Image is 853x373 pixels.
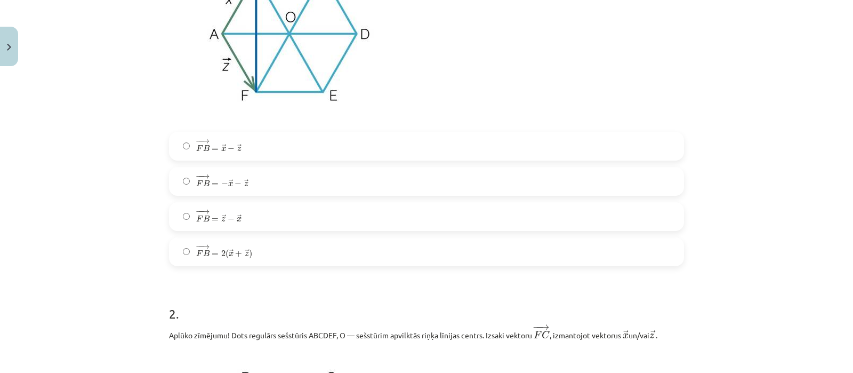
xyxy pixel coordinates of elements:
[196,244,203,249] span: −
[203,250,210,257] span: B
[201,244,210,249] span: →
[201,209,210,214] span: →
[198,174,199,179] span: −
[229,249,234,256] span: →
[212,218,219,221] span: =
[221,147,226,152] span: x
[229,179,233,186] span: →
[7,44,11,51] img: icon-close-lesson-0947bae3869378f0d4975bcd49f059093ad1ed9edebbc8119c70593378902aed.svg
[212,253,219,256] span: =
[533,324,541,330] span: −
[221,250,226,257] span: 2
[229,252,234,257] span: x
[542,331,550,339] span: C
[237,217,242,222] span: x
[196,216,203,222] span: F
[201,174,210,179] span: →
[221,217,226,222] span: z
[623,330,629,338] span: →
[222,215,226,221] span: →
[196,180,203,187] span: F
[237,215,242,221] span: →
[196,139,203,144] span: −
[212,183,219,186] span: =
[222,144,226,150] span: →
[228,182,233,187] span: x
[536,324,537,330] span: −
[226,249,229,259] span: (
[203,180,210,187] span: B
[169,288,684,321] h1: 2 .
[198,244,199,249] span: −
[196,174,203,179] span: −
[650,330,656,338] span: →
[539,324,550,330] span: →
[237,144,242,150] span: →
[623,334,629,339] span: x
[198,209,199,214] span: −
[201,139,210,144] span: →
[203,145,210,152] span: B
[235,251,242,257] span: +
[196,250,203,257] span: F
[244,182,248,187] span: z
[221,181,228,187] span: −
[203,215,210,222] span: B
[235,181,242,187] span: −
[169,324,684,342] p: Aplūko zīmējumu! Dots regulārs sešstūris ABCDEF, O — sešstūrim apvilktās riņķa līnijas centrs. Iz...
[198,139,199,144] span: −
[245,249,249,256] span: →
[244,179,248,186] span: →
[649,334,654,339] span: z
[228,146,235,152] span: −
[228,216,235,223] span: −
[196,209,203,214] span: −
[212,148,219,151] span: =
[249,249,252,259] span: )
[196,145,203,152] span: F
[534,331,542,338] span: F
[237,147,242,152] span: z
[245,252,249,257] span: z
